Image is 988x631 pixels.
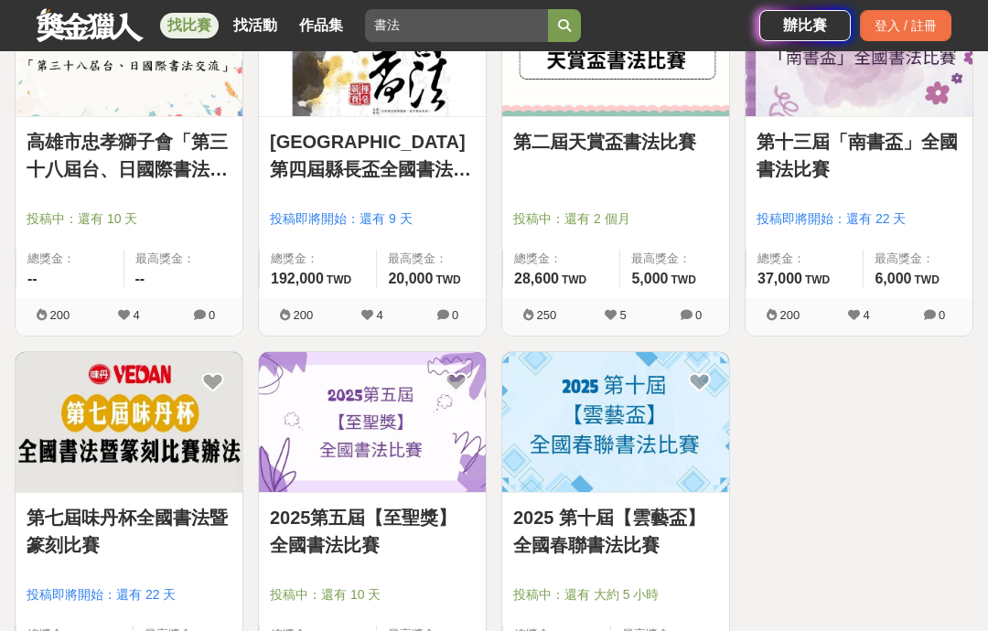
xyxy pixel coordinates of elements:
span: 投稿中：還有 大約 5 小時 [513,585,718,604]
a: Cover Image [502,352,729,493]
a: 高雄市忠孝獅子會「第三十八屆台、日國際書法交流」 [27,128,231,183]
span: TWD [435,273,460,286]
a: 2025第五屆【至聖獎】全國書法比賽 [270,504,475,559]
img: Cover Image [259,352,486,492]
span: 最高獎金： [875,250,961,268]
span: TWD [327,273,351,286]
div: 登入 / 註冊 [860,10,951,41]
span: 0 [452,308,458,322]
img: Cover Image [16,352,242,492]
span: 總獎金： [757,250,852,268]
span: 200 [779,308,800,322]
span: 5 [619,308,626,322]
span: 投稿中：還有 2 個月 [513,209,718,229]
a: 2025 第十屆【雲藝盃】全國春聯書法比賽 [513,504,718,559]
span: TWD [562,273,586,286]
span: -- [27,271,38,286]
a: 作品集 [292,13,350,38]
span: 投稿即將開始：還有 9 天 [270,209,475,229]
span: 0 [939,308,945,322]
span: 最高獎金： [631,250,718,268]
a: Cover Image [16,352,242,493]
a: 辦比賽 [759,10,851,41]
a: [GEOGRAPHIC_DATA]第四屆縣長盃全國書法揮毫競賽 [270,128,475,183]
span: 4 [376,308,382,322]
span: 6,000 [875,271,911,286]
span: 0 [695,308,702,322]
a: 第十三屆「南書盃」全國書法比賽 [757,128,961,183]
span: 250 [536,308,556,322]
span: TWD [671,273,696,286]
span: 4 [863,308,869,322]
span: 200 [49,308,70,322]
span: 最高獎金： [135,250,232,268]
a: Cover Image [259,352,486,493]
a: 找比賽 [160,13,219,38]
span: 總獎金： [271,250,365,268]
span: 37,000 [757,271,802,286]
span: 28,600 [514,271,559,286]
span: 4 [133,308,139,322]
span: 5,000 [631,271,668,286]
a: 第七屆味丹杯全國書法暨篆刻比賽 [27,504,231,559]
span: 投稿中：還有 10 天 [270,585,475,604]
input: 這樣Sale也可以： 安聯人壽創意銷售法募集 [365,9,548,42]
span: TWD [915,273,940,286]
span: -- [135,271,145,286]
span: 投稿中：還有 10 天 [27,209,231,229]
span: 最高獎金： [388,250,475,268]
span: 0 [209,308,215,322]
span: 192,000 [271,271,324,286]
span: 投稿即將開始：還有 22 天 [27,585,231,604]
span: 總獎金： [27,250,113,268]
span: 200 [293,308,313,322]
a: 找活動 [226,13,285,38]
span: 投稿即將開始：還有 22 天 [757,209,961,229]
span: 總獎金： [514,250,608,268]
span: TWD [805,273,830,286]
a: 第二屆天賞盃書法比賽 [513,128,718,155]
span: 20,000 [388,271,433,286]
img: Cover Image [502,352,729,492]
